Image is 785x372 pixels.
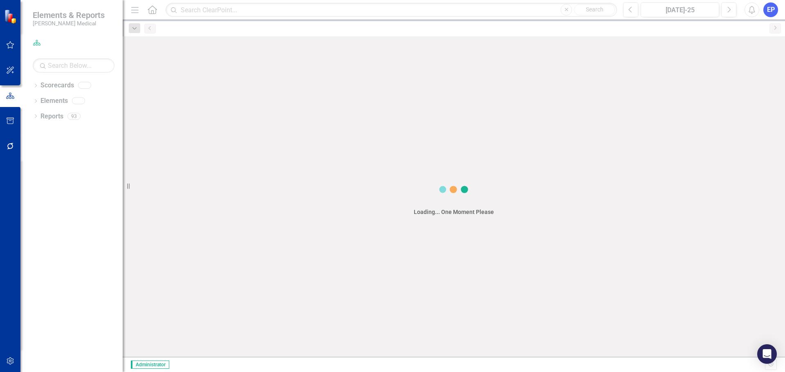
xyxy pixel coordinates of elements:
a: Scorecards [40,81,74,90]
button: [DATE]-25 [641,2,719,17]
div: Loading... One Moment Please [414,208,494,216]
span: Elements & Reports [33,10,105,20]
div: 93 [67,113,81,120]
span: Administrator [131,361,169,369]
a: Elements [40,96,68,106]
div: Open Intercom Messenger [757,344,777,364]
div: [DATE]-25 [644,5,716,15]
button: EP [763,2,778,17]
img: ClearPoint Strategy [4,9,18,24]
a: Reports [40,112,63,121]
input: Search ClearPoint... [166,3,617,17]
button: Search [574,4,615,16]
small: [PERSON_NAME] Medical [33,20,105,27]
input: Search Below... [33,58,114,73]
span: Search [586,6,603,13]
